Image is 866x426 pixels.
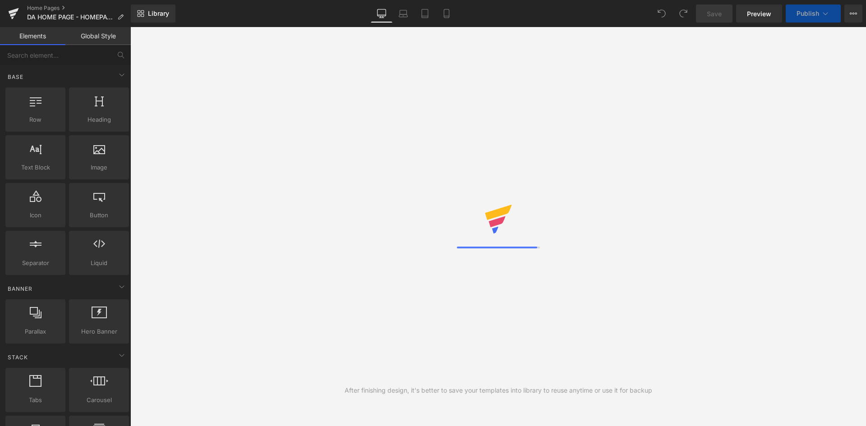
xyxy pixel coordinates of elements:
span: Text Block [8,163,63,172]
span: Row [8,115,63,124]
span: Separator [8,258,63,268]
span: Carousel [72,395,126,405]
span: Preview [747,9,771,18]
div: After finishing design, it's better to save your templates into library to reuse anytime or use i... [345,385,652,395]
span: Parallax [8,327,63,336]
span: Banner [7,284,33,293]
button: More [844,5,862,23]
span: Icon [8,211,63,220]
button: Undo [653,5,671,23]
a: Global Style [65,27,131,45]
span: Hero Banner [72,327,126,336]
a: Laptop [392,5,414,23]
a: New Library [131,5,175,23]
span: Button [72,211,126,220]
span: Library [148,9,169,18]
a: Mobile [436,5,457,23]
span: Base [7,73,24,81]
span: Image [72,163,126,172]
span: Publish [797,10,819,17]
a: Desktop [371,5,392,23]
a: Tablet [414,5,436,23]
button: Publish [786,5,841,23]
span: Stack [7,353,29,362]
a: Preview [736,5,782,23]
button: Redo [674,5,692,23]
a: Home Pages [27,5,131,12]
span: Tabs [8,395,63,405]
span: Save [707,9,722,18]
span: DA HOME PAGE - HOMEPAGE REFRESH [27,14,114,21]
span: Liquid [72,258,126,268]
span: Heading [72,115,126,124]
